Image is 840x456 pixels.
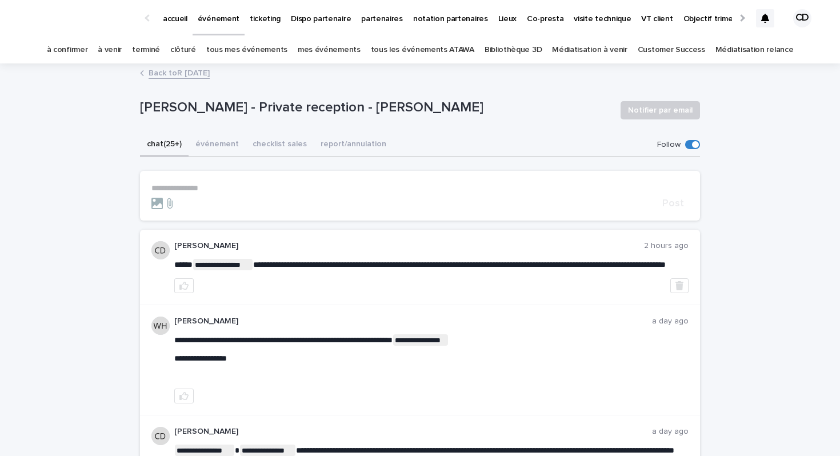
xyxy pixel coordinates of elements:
button: report/annulation [314,133,393,157]
p: 2 hours ago [644,241,689,251]
p: [PERSON_NAME] [174,427,652,437]
p: ⁠[PERSON_NAME] - Private reception - [PERSON_NAME] [140,99,611,116]
a: Customer Success [638,37,705,63]
a: Médiatisation relance [715,37,794,63]
p: a day ago [652,427,689,437]
p: a day ago [652,317,689,326]
a: terminé [132,37,160,63]
a: Médiatisation à venir [552,37,627,63]
a: Bibliothèque 3D [485,37,542,63]
button: Notifier par email [621,101,700,119]
span: Post [662,198,684,209]
a: Back toR [DATE] [149,66,210,79]
button: checklist sales [246,133,314,157]
a: à confirmer [47,37,88,63]
p: [PERSON_NAME] [174,241,644,251]
button: événement [189,133,246,157]
button: like this post [174,389,194,403]
div: CD [793,9,811,27]
p: [PERSON_NAME] [174,317,652,326]
a: tous les événements ATAWA [371,37,474,63]
button: Delete post [670,278,689,293]
a: mes événements [298,37,361,63]
button: Post [658,198,689,209]
p: Follow [657,140,681,150]
span: Notifier par email [628,105,693,116]
img: Ls34BcGeRexTGTNfXpUC [23,7,134,30]
button: like this post [174,278,194,293]
a: à venir [98,37,122,63]
button: chat (25+) [140,133,189,157]
a: clôturé [170,37,196,63]
a: tous mes événements [206,37,287,63]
